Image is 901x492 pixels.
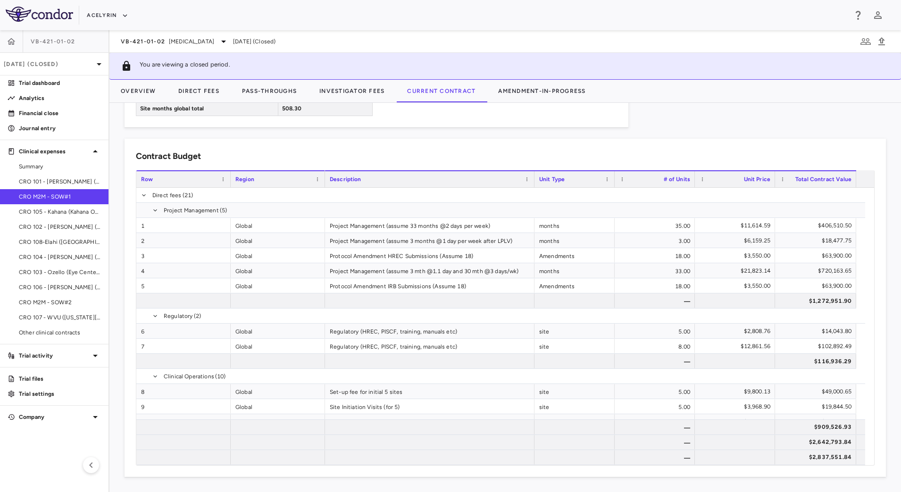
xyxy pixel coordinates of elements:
div: Protocol Amendment IRB Submissions (Assume 18) [325,278,534,293]
div: 5 [136,278,231,293]
span: (10) [215,369,226,384]
span: Row [141,176,153,183]
div: $6,159.25 [703,233,770,248]
span: Site months global total [136,101,278,116]
p: Analytics [19,94,101,102]
span: CRO 101 - [PERSON_NAME] (East Coast Institute for Research) [19,177,101,186]
p: [DATE] (Closed) [4,60,93,68]
div: 8 [136,384,231,399]
span: (2) [194,309,201,324]
div: site [534,399,615,414]
div: Set-up fee for initial 5 sites [325,384,534,399]
div: months [534,218,615,233]
div: Global [231,339,325,353]
div: — [615,420,695,434]
span: Summary [19,162,101,171]
div: $18,477.75 [784,233,851,248]
div: — [615,450,695,465]
div: 5.00 [615,399,695,414]
div: Global [231,414,325,429]
div: $3,968.90 [703,399,770,414]
div: Regulatory (HREC, PISCF, training, manuals etc) [325,339,534,353]
div: 18.00 [615,278,695,293]
div: Project Management (assume 3 mth @1.1 day and 30 mth @3 days/wk) [325,263,534,278]
div: $909,526.93 [784,419,851,434]
span: CRO 103 - Ozello (Eye Center of [GEOGRAPHIC_DATA][US_STATE]) [19,268,101,276]
div: 4 [136,263,231,278]
div: $406,510.50 [784,218,851,233]
span: Total Contract Value [795,176,851,183]
div: Site Initiation Visits (for 5) [325,399,534,414]
span: VB-421-01-02 [31,38,75,45]
div: 7 [136,339,231,353]
div: Global [231,278,325,293]
div: Global [231,248,325,263]
button: Amendment-In-Progress [487,80,597,102]
div: $9,800.13 [703,384,770,399]
div: $14,043.80 [784,324,851,339]
div: 5.00 [615,324,695,338]
div: site [534,339,615,353]
div: — [615,293,695,308]
div: Global [231,384,325,399]
div: 3.00 [615,233,695,248]
button: Investigator Fees [308,80,396,102]
div: 33.00 [615,263,695,278]
span: Description [330,176,361,183]
div: 2 [136,233,231,248]
div: $1,272,951.90 [784,293,851,309]
span: Unit Price [744,176,771,183]
div: $63,900.00 [784,248,851,263]
p: Company [19,413,90,421]
span: CRO M2M - SOW#1 [19,192,101,201]
div: 3 [136,248,231,263]
span: CRO 104 - [PERSON_NAME] ([PERSON_NAME] Eye Group) [19,253,101,261]
div: $21,823.14 [703,263,770,278]
div: Global [231,324,325,338]
div: 5.00 [615,384,695,399]
span: VB-421-01-02 [121,38,165,45]
span: CRO 105 - Kahana (Kahana Oculoplastic Surgery) [19,208,101,216]
img: logo-full-SnFGN8VE.png [6,7,73,22]
div: $720,163.65 [784,263,851,278]
span: Clinical Operations [164,369,214,384]
p: Trial settings [19,390,101,398]
div: visit [534,414,615,429]
span: [DATE] (Closed) [233,37,275,46]
span: Unit Type [539,176,565,183]
div: $3,550.00 [703,248,770,263]
div: Global [231,233,325,248]
div: Amendments [534,278,615,293]
button: Direct Fees [167,80,231,102]
h6: Contract Budget [136,150,201,163]
span: CRO 107 - WVU ([US_STATE][GEOGRAPHIC_DATA]) [19,313,101,322]
span: Regulatory [164,309,193,324]
button: Pass-Throughs [231,80,308,102]
p: Clinical expenses [19,147,90,156]
div: $2,808.76 [703,324,770,339]
div: $102,892.49 [784,339,851,354]
span: [MEDICAL_DATA] [169,37,214,46]
span: Project Management [164,203,219,218]
div: months [534,233,615,248]
span: # of Units [664,176,691,183]
div: site [534,384,615,399]
span: 508.30 [282,105,301,112]
span: CRO 102 - [PERSON_NAME] (Raymour Investments) [19,223,101,231]
p: Financial close [19,109,101,117]
div: $19,844.50 [784,399,851,414]
p: Journal entry [19,124,101,133]
div: — [615,435,695,450]
div: $3,550.00 [703,278,770,293]
div: $12,861.56 [703,339,770,354]
div: Project Management (assume 33 months @2 days per week) [325,218,534,233]
div: $116,936.29 [784,354,851,369]
div: Amendments [534,248,615,263]
div: 10 [136,414,231,429]
span: CRO 106 - [PERSON_NAME] ([GEOGRAPHIC_DATA]) [19,283,101,292]
button: Acelyrin [87,8,128,23]
div: 35.00 [615,218,695,233]
span: (21) [183,188,193,203]
div: Protocol Amendment HREC Submissions (Assume 18) [325,248,534,263]
div: 18.00 [615,248,695,263]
